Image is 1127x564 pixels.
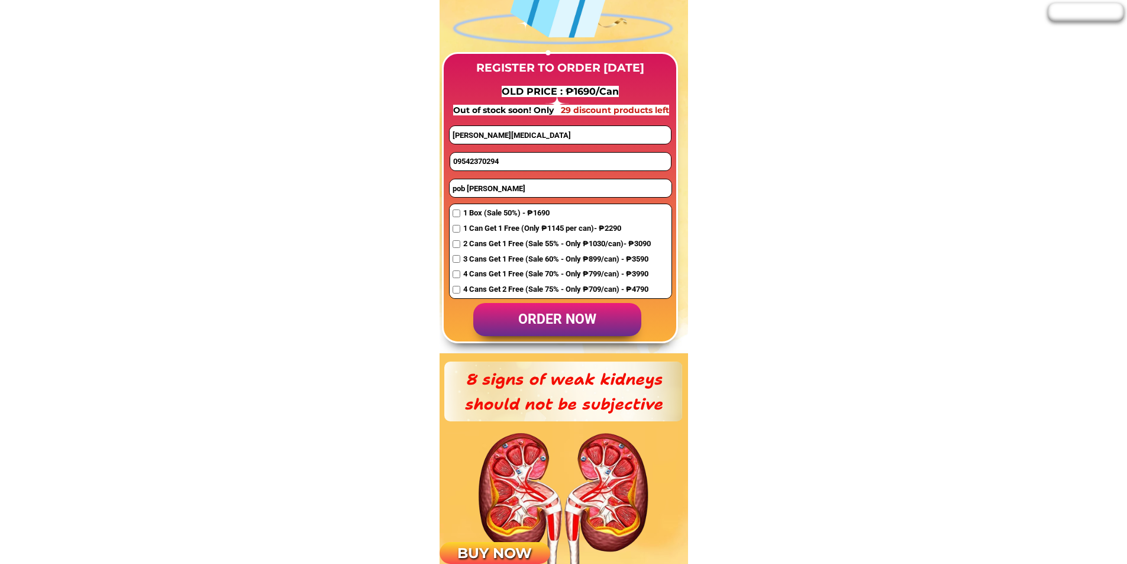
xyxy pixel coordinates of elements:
input: Address [450,179,671,197]
h3: 8 signs of weak kidneys should not be subjective [460,367,667,416]
span: 4 Cans Get 2 Free (Sale 75% - Only ₱709/can) - ₱4790 [463,283,651,296]
span: 29 discount products left [561,105,669,115]
p: order now [473,303,641,337]
h3: REGISTER TO ORDER [DATE] [467,59,654,77]
span: 1 Can Get 1 Free (Only ₱1145 per can)- ₱2290 [463,223,651,235]
span: 1 Box (Sale 50%) - ₱1690 [463,207,651,220]
span: 4 Cans Get 1 Free (Sale 70% - Only ₱799/can) - ₱3990 [463,268,651,281]
input: first and last name [450,126,670,144]
span: 2 Cans Get 1 Free (Sale 55% - Only ₱1030/can)- ₱3090 [463,238,651,250]
span: 3 Cans Get 1 Free (Sale 60% - Only ₱899/can) - ₱3590 [463,253,651,266]
span: Out of stock soon! Only [453,105,556,115]
span: OLD PRICE : ₱1690/Can [502,86,619,97]
input: Phone number [450,153,671,170]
